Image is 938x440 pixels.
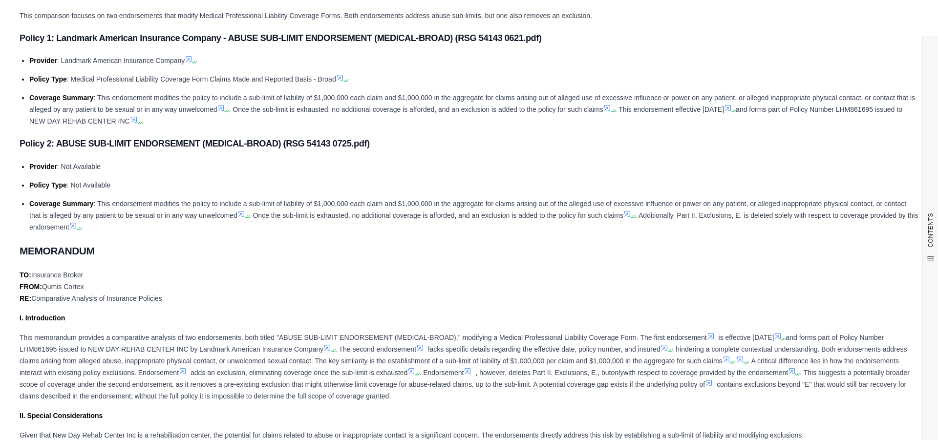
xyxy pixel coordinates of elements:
strong: RE: [20,294,31,302]
span: . A critical difference lies in how the endorsements interact with existing policy exclusions. En... [20,357,899,377]
span: lacks specific details regarding the effective date, policy number, and insured [428,345,660,353]
span: : Medical Professional Liability Coverage Form Claims Made and Reported Basis - Broad [67,75,336,83]
span: : Not Available [57,163,101,170]
span: Provider [29,163,57,170]
span: . Once the sub-limit is exhausted, no additional coverage is afforded, and an exclusion is added ... [249,211,623,219]
h2: MEMORANDUM [20,241,918,261]
span: CONTENTS [927,213,935,248]
span: . [142,117,144,125]
span: : This endorsement modifies the policy to include a sub-limit of liability of $1,000,000 each cla... [29,94,915,113]
span: and forms part of Policy Number LHM861695 issued to NEW DAY REHAB CENTER INC [29,105,902,125]
span: adds an exclusion, eliminating coverage once the sub-limit is exhausted [191,369,407,377]
em: only [611,369,624,377]
span: . [81,223,83,231]
h3: Policy 1: Landmark American Insurance Company - ABUSE SUB-LIMIT ENDORSEMENT (MEDICAL-BROAD) (RSG ... [20,29,918,47]
span: . Additionally, Part II. Exclusions, E. is deleted solely with respect to coverage provided by th... [29,211,918,231]
span: Comparative Analysis of Insurance Policies [31,294,162,302]
span: contains exclusions beyond "E" that would still bar recovery for claims described in the endorsem... [20,380,906,400]
span: . The second endorsement [335,345,416,353]
span: : This endorsement modifies the policy to include a sub-limit of liability of $1,000,000 each cla... [29,200,906,219]
span: Provider [29,57,57,64]
span: Insurance Broker [31,271,84,279]
span: : Not Available [67,181,110,189]
span: Qumis Cortex [42,283,84,291]
span: : Landmark American Insurance Company [57,57,185,64]
span: Coverage Summary [29,94,94,102]
strong: II. Special Considerations [20,412,103,419]
span: Policy Type [29,75,67,83]
span: with respect to coverage provided by the endorsement [623,369,788,377]
span: and forms part of Policy Number LHM861695 issued to NEW DAY REHAB CENTER INC by Landmark American... [20,334,884,353]
strong: FROM: [20,283,42,291]
span: Coverage Summary [29,200,94,208]
span: Policy Type [29,181,67,189]
span: , however, deletes Part II. Exclusions, E., but [475,369,611,377]
strong: I. Introduction [20,314,65,322]
span: . This endorsement effective [DATE] [615,105,724,113]
span: . This suggests a potentially broader scope of coverage under the second endorsement, as it remov... [20,369,910,388]
strong: TO: [20,271,31,279]
h3: Policy 2: ABUSE SUB-LIMIT ENDORSEMENT (MEDICAL-BROAD) (RSG 54143 0725.pdf) [20,135,918,152]
span: This memorandum provides a comparative analysis of two endorsements, both titled "ABUSE SUB-LIMIT... [20,334,707,341]
span: Given that New Day Rehab Center Inc is a rehabilitation center, the potential for claims related ... [20,431,804,439]
span: This comparison focuses on two endorsements that modify Medical Professional Liability Coverage F... [20,12,592,20]
span: . Once the sub-limit is exhausted, no additional coverage is afforded, and an exclusion is added ... [229,105,603,113]
span: . Endorsement [419,369,464,377]
span: is effective [DATE] [719,334,774,341]
span: , hindering a complete contextual understanding. Both endorsements address claims arising from al... [20,345,907,365]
